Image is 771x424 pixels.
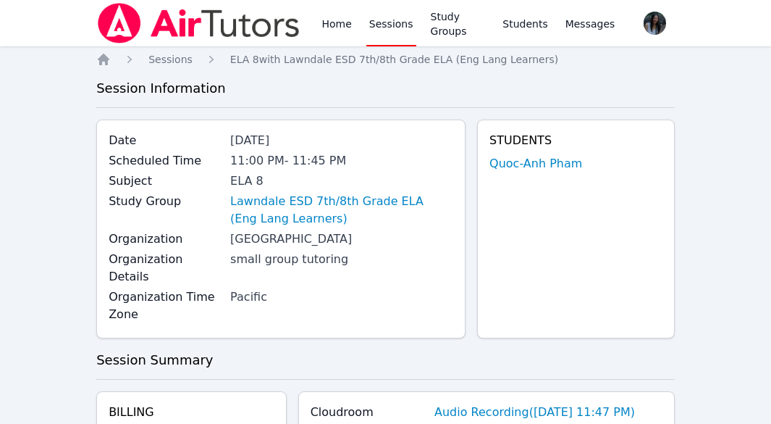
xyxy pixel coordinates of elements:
label: Organization Details [109,251,222,286]
a: Sessions [148,52,193,67]
div: ELA 8 [230,172,453,190]
label: Date [109,132,222,149]
span: Messages [565,17,615,31]
span: Sessions [148,54,193,65]
label: Scheduled Time [109,152,222,170]
label: Organization Time Zone [109,288,222,323]
h4: Billing [109,404,274,421]
a: ELA 8with Lawndale ESD 7th/8th Grade ELA (Eng Lang Learners) [230,52,558,67]
h3: Session Information [96,78,675,99]
label: Organization [109,230,222,248]
h3: Session Summary [96,350,675,370]
div: small group tutoring [230,251,453,268]
nav: Breadcrumb [96,52,675,67]
h4: Students [489,132,662,149]
img: Air Tutors [96,3,301,43]
label: Study Group [109,193,222,210]
div: 11:00 PM - 11:45 PM [230,152,453,170]
label: Subject [109,172,222,190]
div: [GEOGRAPHIC_DATA] [230,230,453,248]
a: Audio Recording([DATE] 11:47 PM) [434,404,635,421]
span: ELA 8 with Lawndale ESD 7th/8th Grade ELA (Eng Lang Learners) [230,54,558,65]
a: Quoc-Anh Pham [489,155,582,172]
a: Lawndale ESD 7th/8th Grade ELA (Eng Lang Learners) [230,193,453,228]
div: Pacific [230,288,453,306]
div: [DATE] [230,132,453,149]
